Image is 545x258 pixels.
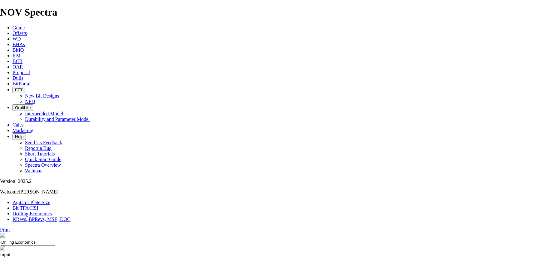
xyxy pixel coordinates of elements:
[12,59,22,64] a: BCR
[12,36,21,41] a: WD
[12,75,23,81] a: Dulls
[12,31,27,36] a: Offsets
[12,81,31,86] a: BitPortal
[12,104,33,111] button: OrbitLite
[12,205,38,211] a: Bit TFA/HSI
[25,162,61,168] a: Spectra Overview
[12,70,30,75] a: Proposal
[25,99,35,104] a: NPD
[12,217,71,222] a: KRevs, BPRevs, MSE, DOC
[12,211,52,216] a: Drilling Economics
[15,134,23,139] span: Help
[25,111,63,116] a: Interbedded Model
[12,42,25,47] a: BHAs
[12,25,25,30] a: Guide
[15,105,31,110] span: OrbitLite
[12,128,33,133] a: Marketing
[12,47,24,53] a: BitIQ
[12,122,24,127] a: Calcs
[25,93,59,98] a: New Bit Designs
[12,133,26,140] button: Help
[12,200,50,205] a: Agitator Plate Size
[25,168,42,173] a: Webinar
[12,64,23,69] a: OAR
[15,88,22,92] span: FTT
[25,157,61,162] a: Quick Start Guide
[25,151,55,156] a: Short Tutorials
[25,140,62,145] a: Send Us Feedback
[12,53,21,58] a: KM
[19,189,58,194] span: [PERSON_NAME]
[25,117,90,122] a: Durability and Parameter Model
[12,87,25,93] button: FTT
[25,146,52,151] a: Report a Bug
